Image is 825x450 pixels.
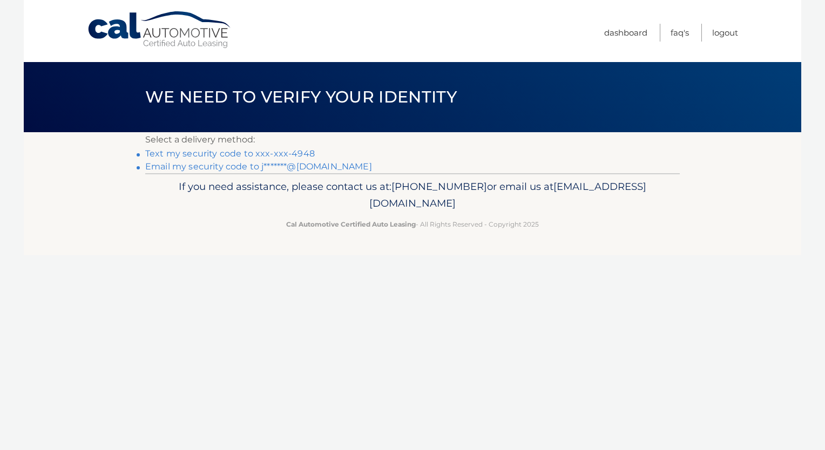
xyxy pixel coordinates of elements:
[152,178,673,213] p: If you need assistance, please contact us at: or email us at
[145,132,680,147] p: Select a delivery method:
[145,87,457,107] span: We need to verify your identity
[286,220,416,228] strong: Cal Automotive Certified Auto Leasing
[87,11,233,49] a: Cal Automotive
[391,180,487,193] span: [PHONE_NUMBER]
[152,219,673,230] p: - All Rights Reserved - Copyright 2025
[604,24,647,42] a: Dashboard
[145,161,372,172] a: Email my security code to j*******@[DOMAIN_NAME]
[671,24,689,42] a: FAQ's
[145,148,315,159] a: Text my security code to xxx-xxx-4948
[712,24,738,42] a: Logout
